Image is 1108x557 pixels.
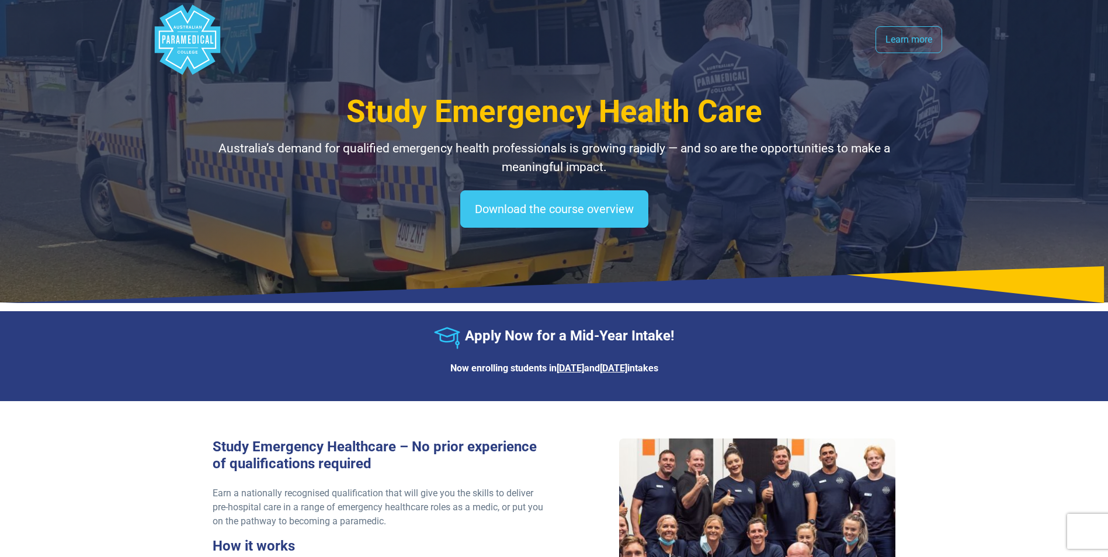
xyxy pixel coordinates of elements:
h3: How it works [213,538,547,555]
a: Learn more [876,26,942,53]
p: Australia’s demand for qualified emergency health professionals is growing rapidly — and so are t... [213,140,896,176]
strong: Apply Now for a Mid-Year Intake! [465,328,675,344]
u: [DATE] [600,363,627,374]
div: Australian Paramedical College [152,5,223,75]
u: [DATE] [557,363,584,374]
a: Download the course overview [460,190,648,228]
p: Earn a nationally recognised qualification that will give you the skills to deliver pre-hospital ... [213,486,547,528]
strong: Now enrolling students in and intakes [450,363,658,374]
span: Study Emergency Health Care [346,93,762,130]
h3: Study Emergency Healthcare – No prior experience of qualifications required [213,438,547,472]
